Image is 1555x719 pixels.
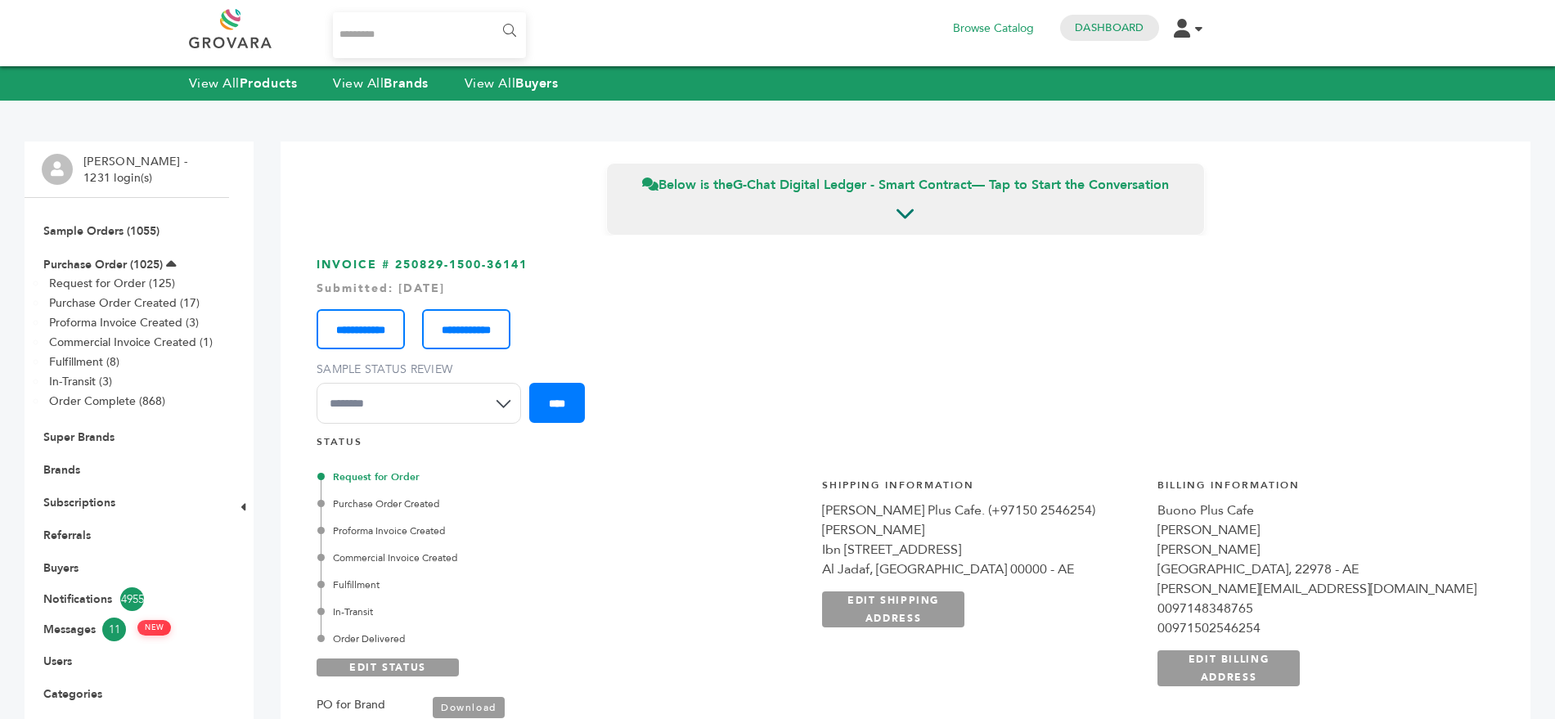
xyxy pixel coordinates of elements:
a: Categories [43,686,102,702]
div: [PERSON_NAME] [1157,520,1476,540]
span: 4955 [120,587,144,611]
img: profile.png [42,154,73,185]
span: NEW [137,620,171,636]
h4: STATUS [317,435,1494,457]
a: Subscriptions [43,495,115,510]
a: Messages11 NEW [43,618,210,641]
h3: INVOICE # 250829-1500-36141 [317,257,1494,436]
a: Users [43,654,72,669]
a: Buyers [43,560,79,576]
a: Super Brands [43,429,115,445]
strong: Brands [384,74,428,92]
div: Order Delivered [321,631,729,646]
div: Proforma Invoice Created [321,524,729,538]
div: [PERSON_NAME][EMAIL_ADDRESS][DOMAIN_NAME] [1157,579,1476,599]
h4: Shipping Information [822,479,1141,501]
a: Proforma Invoice Created (3) [49,315,199,330]
a: View AllBrands [333,74,429,92]
strong: Buyers [515,74,558,92]
div: In-Transit [321,604,729,619]
a: Order Complete (868) [49,393,165,409]
a: Dashboard [1075,20,1144,35]
div: 00971502546254 [1157,618,1476,638]
label: PO for Brand [317,695,385,715]
h4: Billing Information [1157,479,1476,501]
a: In-Transit (3) [49,374,112,389]
a: Sample Orders (1055) [43,223,160,239]
div: 0097148348765 [1157,599,1476,618]
div: [PERSON_NAME] [822,520,1141,540]
a: View AllBuyers [465,74,559,92]
div: Ibn [STREET_ADDRESS] [822,540,1141,559]
div: Purchase Order Created [321,497,729,511]
a: Notifications4955 [43,587,210,611]
a: Download [433,697,505,718]
a: View AllProducts [189,74,298,92]
div: Fulfillment [321,577,729,592]
a: Request for Order (125) [49,276,175,291]
strong: G-Chat Digital Ledger - Smart Contract [733,176,972,194]
div: [GEOGRAPHIC_DATA], 22978 - AE [1157,559,1476,579]
div: Request for Order [321,470,729,484]
strong: Products [240,74,297,92]
a: Browse Catalog [953,20,1034,38]
label: Sample Status Review [317,362,529,378]
div: Commercial Invoice Created [321,550,729,565]
a: Referrals [43,528,91,543]
div: [PERSON_NAME] [1157,540,1476,559]
li: [PERSON_NAME] - 1231 login(s) [83,154,191,186]
div: Submitted: [DATE] [317,281,1494,297]
a: Commercial Invoice Created (1) [49,335,213,350]
a: EDIT BILLING ADDRESS [1157,650,1300,686]
a: Purchase Order Created (17) [49,295,200,311]
a: EDIT SHIPPING ADDRESS [822,591,964,627]
div: [PERSON_NAME] Plus Cafe. (+97150 2546254) [822,501,1141,520]
a: Purchase Order (1025) [43,257,163,272]
span: Below is the — Tap to Start the Conversation [642,176,1169,194]
input: Search... [333,12,527,58]
div: Al Jadaf, [GEOGRAPHIC_DATA] 00000 - AE [822,559,1141,579]
a: Brands [43,462,80,478]
a: Fulfillment (8) [49,354,119,370]
div: Buono Plus Cafe [1157,501,1476,520]
a: EDIT STATUS [317,658,459,676]
span: 11 [102,618,126,641]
